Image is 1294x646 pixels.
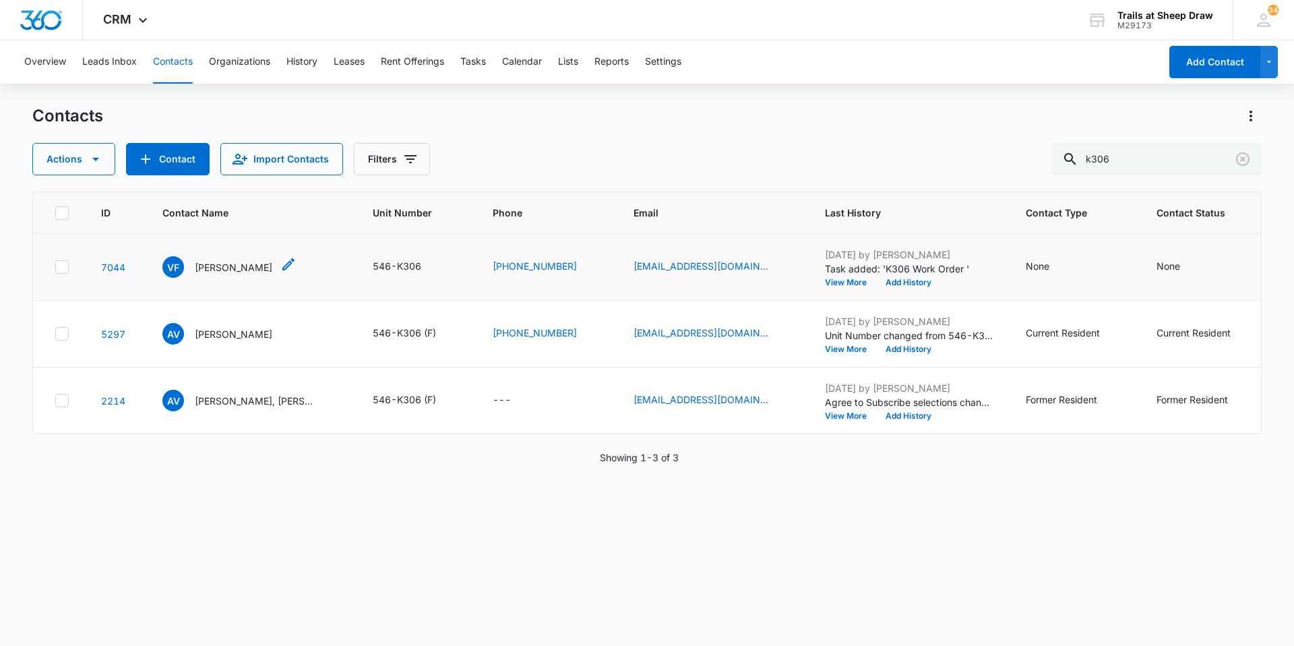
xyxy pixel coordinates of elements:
[600,450,679,465] p: Showing 1-3 of 3
[825,395,993,409] p: Agree to Subscribe selections changed; Yes was removed and No was added.
[634,259,768,273] a: [EMAIL_ADDRESS][DOMAIN_NAME]
[825,314,993,328] p: [DATE] by [PERSON_NAME]
[493,326,577,340] a: [PHONE_NUMBER]
[1169,46,1260,78] button: Add Contact
[162,256,297,278] div: Contact Name - Vanessa Frias - Select to Edit Field
[634,326,768,340] a: [EMAIL_ADDRESS][DOMAIN_NAME]
[373,392,460,409] div: Unit Number - 546-K306 (F) - Select to Edit Field
[825,278,876,287] button: View More
[101,328,125,340] a: Navigate to contact details page for Andrea Vela
[162,206,321,220] span: Contact Name
[195,260,272,274] p: [PERSON_NAME]
[1157,392,1252,409] div: Contact Status - Former Resident - Select to Edit Field
[1157,326,1255,342] div: Contact Status - Current Resident - Select to Edit Field
[825,247,993,262] p: [DATE] by [PERSON_NAME]
[825,262,993,276] p: Task added: 'K306 Work Order '
[220,143,343,175] button: Import Contacts
[1026,392,1097,407] div: Former Resident
[1026,326,1100,340] div: Current Resident
[373,326,436,340] div: 546-K306 (F)
[209,40,270,84] button: Organizations
[825,206,974,220] span: Last History
[1240,105,1262,127] button: Actions
[1232,148,1254,170] button: Clear
[162,390,340,411] div: Contact Name - Aliyah Vasquez, Ely Wulf - Select to Edit Field
[162,256,184,278] span: VF
[1026,392,1121,409] div: Contact Type - Former Resident - Select to Edit Field
[1157,259,1204,275] div: Contact Status - None - Select to Edit Field
[373,259,445,275] div: Unit Number - 546-K306 - Select to Edit Field
[645,40,681,84] button: Settings
[634,206,773,220] span: Email
[373,392,436,407] div: 546-K306 (F)
[1157,392,1228,407] div: Former Resident
[634,326,793,342] div: Email - mariahuldadottir@gmail.com - Select to Edit Field
[381,40,444,84] button: Rent Offerings
[558,40,578,84] button: Lists
[373,259,421,273] div: 546-K306
[334,40,365,84] button: Leases
[825,381,993,395] p: [DATE] by [PERSON_NAME]
[32,106,103,126] h1: Contacts
[493,392,535,409] div: Phone - - Select to Edit Field
[634,392,793,409] div: Email - valiyah712@gmail.com - Select to Edit Field
[1157,259,1180,273] div: None
[153,40,193,84] button: Contacts
[502,40,542,84] button: Calendar
[825,345,876,353] button: View More
[1026,206,1105,220] span: Contact Type
[876,278,941,287] button: Add History
[1157,206,1235,220] span: Contact Status
[493,259,577,273] a: [PHONE_NUMBER]
[634,259,793,275] div: Email - vanessafrias24@gmail.com - Select to Edit Field
[876,412,941,420] button: Add History
[354,143,430,175] button: Filters
[1268,5,1278,16] div: notifications count
[286,40,317,84] button: History
[825,328,993,343] p: Unit Number changed from 546-K306 to 546-K306 (F).
[493,326,601,342] div: Phone - (970) 342-0734 - Select to Edit Field
[1051,143,1262,175] input: Search Contacts
[195,327,272,341] p: [PERSON_NAME]
[594,40,629,84] button: Reports
[195,394,316,408] p: [PERSON_NAME], [PERSON_NAME]
[1268,5,1278,16] span: 34
[32,143,115,175] button: Actions
[82,40,137,84] button: Leads Inbox
[101,262,125,273] a: Navigate to contact details page for Vanessa Frias
[162,390,184,411] span: AV
[825,412,876,420] button: View More
[493,392,511,409] div: ---
[162,323,184,345] span: AV
[634,392,768,407] a: [EMAIL_ADDRESS][DOMAIN_NAME]
[126,143,210,175] button: Add Contact
[101,206,111,220] span: ID
[1026,259,1049,273] div: None
[1026,326,1124,342] div: Contact Type - Current Resident - Select to Edit Field
[373,326,460,342] div: Unit Number - 546-K306 (F) - Select to Edit Field
[162,323,297,345] div: Contact Name - Andrea Vela - Select to Edit Field
[1157,326,1231,340] div: Current Resident
[1117,21,1213,30] div: account id
[493,259,601,275] div: Phone - (725) 400-9058 - Select to Edit Field
[1117,10,1213,21] div: account name
[24,40,66,84] button: Overview
[103,12,131,26] span: CRM
[101,395,125,407] a: Navigate to contact details page for Aliyah Vasquez, Ely Wulf
[373,206,460,220] span: Unit Number
[493,206,582,220] span: Phone
[1026,259,1074,275] div: Contact Type - None - Select to Edit Field
[876,345,941,353] button: Add History
[460,40,486,84] button: Tasks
